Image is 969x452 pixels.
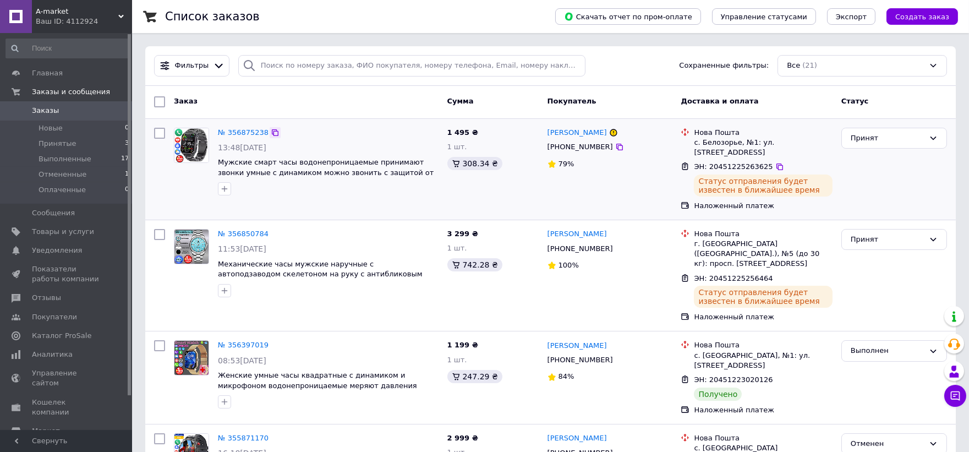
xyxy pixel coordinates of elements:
span: 3 299 ₴ [447,230,478,238]
div: Отменен [851,438,924,450]
input: Поиск по номеру заказа, ФИО покупателя, номеру телефона, Email, номеру накладной [238,55,586,77]
img: Фото товару [174,341,209,375]
span: 17 [121,154,129,164]
span: Новые [39,123,63,133]
input: Поиск [6,39,130,58]
a: [PERSON_NAME] [548,229,607,239]
span: 0 [125,123,129,133]
a: [PERSON_NAME] [548,128,607,138]
a: Фото товару [174,340,209,375]
span: A-market [36,7,118,17]
a: № 355871170 [218,434,269,442]
span: 11:53[DATE] [218,244,266,253]
span: (21) [802,61,817,69]
span: Сумма [447,97,474,105]
span: Уведомления [32,246,82,255]
span: 0 [125,185,129,195]
a: [PERSON_NAME] [548,341,607,351]
span: Статус [841,97,869,105]
div: Принят [851,133,924,144]
span: 13:48[DATE] [218,143,266,152]
span: Управление статусами [721,13,807,21]
div: Наложенный платеж [694,312,832,322]
span: Отмененные [39,170,86,179]
span: Аналитика [32,350,73,360]
span: Управление сайтом [32,368,102,388]
span: Отзывы [32,293,61,303]
div: [PHONE_NUMBER] [545,353,615,367]
a: № 356850784 [218,230,269,238]
span: Покупатели [32,312,77,322]
div: 308.34 ₴ [447,157,502,170]
span: Сообщения [32,208,75,218]
span: 1 шт. [447,356,467,364]
a: Мужские смарт часы водонепроницаемые принимают звонки умные с динамиком можно звонить с защитой о... [218,158,434,187]
span: Покупатель [548,97,596,105]
span: 1 495 ₴ [447,128,478,137]
div: Наложенный платеж [694,201,832,211]
span: Товары и услуги [32,227,94,237]
span: 2 999 ₴ [447,434,478,442]
span: Фильтры [175,61,209,71]
span: 1 шт. [447,143,467,151]
span: Оплаченные [39,185,86,195]
a: Женские умные часы квадратные с динамиком и микрофоном водонепроницаемые меряют давления smart wa... [218,371,417,400]
div: [PHONE_NUMBER] [545,140,615,154]
a: Механические часы мужские наручные с автоподзаводом скелетоном на руку с антибликовым прочным сте... [218,260,423,288]
a: № 356875238 [218,128,269,137]
span: 1 [125,170,129,179]
span: ЭН: 20451223020126 [694,375,773,384]
span: 1 шт. [447,244,467,252]
span: Заказы [32,106,59,116]
span: Выполненные [39,154,91,164]
span: 84% [559,372,574,380]
a: Фото товару [174,128,209,163]
span: 3 [125,139,129,149]
span: Кошелек компании [32,397,102,417]
span: ЭН: 20451225263625 [694,162,773,171]
span: Все [787,61,800,71]
div: Статус отправления будет известен в ближайшее время [694,286,832,308]
div: с. Белозорье, №1: ул. [STREET_ADDRESS] [694,138,832,157]
button: Экспорт [827,8,875,25]
button: Скачать отчет по пром-оплате [555,8,701,25]
h1: Список заказов [165,10,260,23]
span: Маркет [32,426,60,436]
div: Наложенный платеж [694,405,832,415]
span: Доставка и оплата [681,97,758,105]
div: с. [GEOGRAPHIC_DATA], №1: ул. [STREET_ADDRESS] [694,351,832,371]
span: Заказ [174,97,198,105]
span: ЭН: 20451225256464 [694,274,773,282]
div: Получено [694,388,742,401]
span: 1 199 ₴ [447,341,478,349]
span: Показатели работы компании [32,264,102,284]
a: [PERSON_NAME] [548,433,607,444]
div: Выполнен [851,345,924,357]
div: Принят [851,234,924,246]
img: Фото товару [174,230,209,264]
img: Фото товару [174,128,209,162]
span: Каталог ProSale [32,331,91,341]
span: Сохраненные фильтры: [679,61,769,71]
span: Принятые [39,139,76,149]
span: Создать заказ [895,13,949,21]
span: Экспорт [836,13,867,21]
div: Нова Пошта [694,433,832,443]
span: 79% [559,160,574,168]
div: Статус отправления будет известен в ближайшее время [694,175,832,197]
button: Управление статусами [712,8,816,25]
span: Главная [32,68,63,78]
div: Нова Пошта [694,340,832,350]
a: Создать заказ [875,12,958,20]
span: Скачать отчет по пром-оплате [564,12,692,21]
div: Нова Пошта [694,128,832,138]
span: 100% [559,261,579,269]
button: Чат с покупателем [944,385,966,407]
span: 08:53[DATE] [218,356,266,365]
div: г. [GEOGRAPHIC_DATA] ([GEOGRAPHIC_DATA].), №5 (до 30 кг): просп. [STREET_ADDRESS] [694,239,832,269]
div: [PHONE_NUMBER] [545,242,615,256]
div: 247.29 ₴ [447,370,502,383]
